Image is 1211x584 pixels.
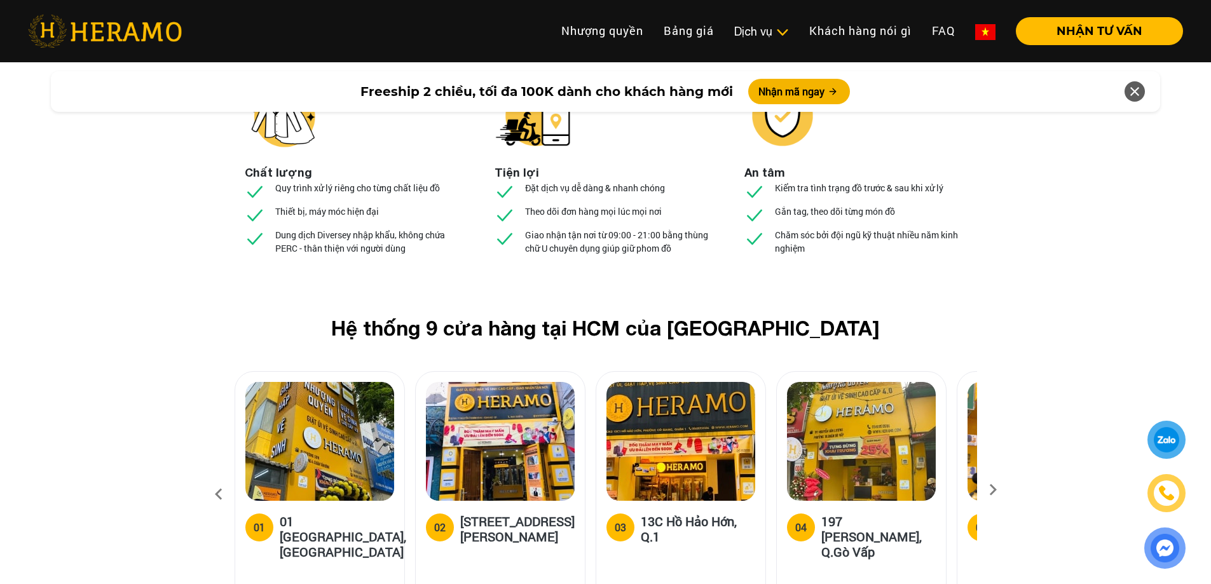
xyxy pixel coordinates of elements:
a: FAQ [922,17,965,44]
img: checked.svg [245,205,265,225]
a: Khách hàng nói gì [799,17,922,44]
img: checked.svg [744,181,765,201]
p: Gắn tag, theo dõi từng món đồ [775,205,895,218]
img: subToggleIcon [776,26,789,39]
h5: 197 [PERSON_NAME], Q.Gò Vấp [821,513,936,559]
p: Dung dịch Diversey nhập khẩu, không chứa PERC - thân thiện với người dùng [275,228,467,255]
img: heramo-197-nguyen-van-luong [787,382,936,501]
img: checked.svg [495,228,515,248]
a: phone-icon [1149,476,1184,510]
img: checked.svg [245,228,265,248]
p: Chăm sóc bởi đội ngũ kỹ thuật nhiều năm kinh nghiệm [775,228,967,255]
img: vn-flag.png [975,24,995,40]
button: Nhận mã ngay [748,79,850,104]
img: checked.svg [744,228,765,248]
img: heramo-01-truong-son-quan-tan-binh [245,382,394,501]
span: Freeship 2 chiều, tối đa 100K dành cho khách hàng mới [360,82,733,101]
p: Kiểm tra tình trạng đồ trước & sau khi xử lý [775,181,943,194]
li: Tiện lợi [495,164,539,181]
img: heramo-13c-ho-hao-hon-quan-1 [606,382,755,501]
h2: Hệ thống 9 cửa hàng tại HCM của [GEOGRAPHIC_DATA] [255,316,957,340]
div: 02 [434,520,446,535]
img: heramo-179b-duong-3-thang-2-phuong-11-quan-10 [968,382,1116,501]
div: Dịch vụ [734,23,789,40]
p: Giao nhận tận nơi từ 09:00 - 21:00 bằng thùng chữ U chuyên dụng giúp giữ phom đồ [525,228,717,255]
a: Nhượng quyền [551,17,653,44]
img: checked.svg [495,205,515,225]
h5: 13C Hồ Hảo Hớn, Q.1 [641,513,755,544]
a: Bảng giá [653,17,724,44]
a: NHẬN TƯ VẤN [1006,25,1183,37]
p: Theo dõi đơn hàng mọi lúc mọi nơi [525,205,662,218]
p: Đặt dịch vụ dễ dàng & nhanh chóng [525,181,665,194]
img: heramo-logo.png [28,15,182,48]
div: 03 [615,520,626,535]
h5: 01 [GEOGRAPHIC_DATA], [GEOGRAPHIC_DATA] [280,513,406,559]
li: An tâm [744,164,785,181]
div: 01 [254,520,265,535]
div: 04 [795,520,807,535]
img: heramo-18a-71-nguyen-thi-minh-khai-quan-1 [426,382,575,501]
p: Thiết bị, máy móc hiện đại [275,205,379,218]
h5: [STREET_ADDRESS][PERSON_NAME] [460,513,575,544]
p: Quy trình xử lý riêng cho từng chất liệu đồ [275,181,440,194]
div: 05 [976,520,987,535]
li: Chất lượng [245,164,312,181]
button: NHẬN TƯ VẤN [1016,17,1183,45]
img: checked.svg [744,205,765,225]
img: phone-icon [1158,484,1175,502]
img: checked.svg [245,181,265,201]
img: checked.svg [495,181,515,201]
